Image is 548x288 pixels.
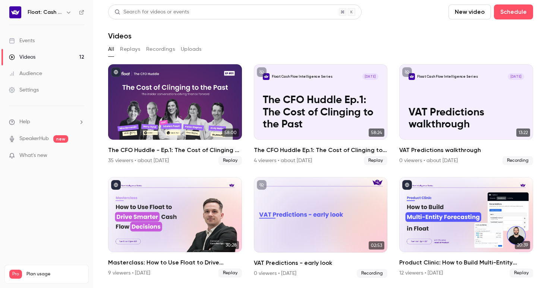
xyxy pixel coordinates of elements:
[399,64,533,165] li: VAT Predictions walkthrough
[254,64,388,165] li: The CFO Huddle Ep.1: The Cost of Clinging to the Past
[272,74,333,79] p: Float: Cash Flow Intelligence Series
[399,177,533,278] li: Product Clinic: How to Build Multi-Entity Forecasting in Float
[120,43,140,55] button: Replays
[9,86,39,94] div: Settings
[254,270,296,277] div: 0 viewers • [DATE]
[9,270,22,279] span: Pro
[399,157,458,164] div: 0 viewers • about [DATE]
[399,177,533,278] a: 20:39Product Clinic: How to Build Multi-Entity Forecasting in Float12 viewers • [DATE]Replay
[111,180,121,190] button: published
[108,4,533,284] section: Videos
[254,146,388,155] h2: The CFO Huddle Ep.1: The Cost of Clinging to the Past
[223,241,239,249] span: 30:28
[108,146,242,155] h2: The CFO Huddle - Ep.1: The Cost of Clinging to the Past
[409,106,524,131] p: VAT Predictions walkthrough
[53,135,68,143] span: new
[448,4,491,19] button: New video
[9,53,35,61] div: Videos
[369,128,384,137] span: 58:24
[108,64,242,165] li: The CFO Huddle - Ep.1: The Cost of Clinging to the Past
[181,43,202,55] button: Uploads
[399,146,533,155] h2: VAT Predictions walkthrough
[494,4,533,19] button: Schedule
[9,118,84,126] li: help-dropdown-opener
[362,73,379,80] span: [DATE]
[402,180,412,190] button: published
[417,74,478,79] p: Float: Cash Flow Intelligence Series
[146,43,175,55] button: Recordings
[254,258,388,267] h2: VAT Predictions - early look
[515,241,530,249] span: 20:39
[26,271,84,277] span: Plan usage
[28,9,63,16] h6: Float: Cash Flow Intelligence Series
[108,177,242,278] li: Masterclass: How to Use Float to Drive Smarter Cash Flow Decisions
[369,241,384,250] span: 02:53
[399,269,443,277] div: 12 viewers • [DATE]
[257,180,267,190] button: unpublished
[254,177,388,278] a: 02:53VAT Predictions - early look0 viewers • [DATE]Recording
[516,128,530,137] span: 13:22
[399,258,533,267] h2: Product Clinic: How to Build Multi-Entity Forecasting in Float
[108,258,242,267] h2: Masterclass: How to Use Float to Drive Smarter Cash Flow Decisions
[9,70,42,77] div: Audience
[402,67,412,77] button: unpublished
[399,64,533,165] a: VAT Predictions walkthroughFloat: Cash Flow Intelligence Series[DATE]VAT Predictions walkthrough1...
[9,37,35,44] div: Events
[254,157,312,164] div: 4 viewers • about [DATE]
[508,73,524,80] span: [DATE]
[108,31,132,40] h1: Videos
[108,64,242,165] a: 58:00The CFO Huddle - Ep.1: The Cost of Clinging to the Past35 viewers • about [DATE]Replay
[222,128,239,137] span: 58:00
[19,135,49,143] a: SpeakerHub
[111,67,121,77] button: published
[357,269,387,278] span: Recording
[19,118,30,126] span: Help
[510,269,533,278] span: Replay
[19,152,47,160] span: What's new
[263,94,378,130] p: The CFO Huddle Ep.1: The Cost of Clinging to the Past
[254,64,388,165] a: The CFO Huddle Ep.1: The Cost of Clinging to the Past Float: Cash Flow Intelligence Series[DATE]T...
[108,157,169,164] div: 35 viewers • about [DATE]
[114,8,189,16] div: Search for videos or events
[108,269,150,277] div: 9 viewers • [DATE]
[503,156,533,165] span: Recording
[218,156,242,165] span: Replay
[364,156,387,165] span: Replay
[257,67,267,77] button: unpublished
[108,177,242,278] a: 30:28Masterclass: How to Use Float to Drive Smarter Cash Flow Decisions9 viewers • [DATE]Replay
[254,177,388,278] li: VAT Predictions - early look
[108,43,114,55] button: All
[9,6,21,18] img: Float: Cash Flow Intelligence Series
[218,269,242,278] span: Replay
